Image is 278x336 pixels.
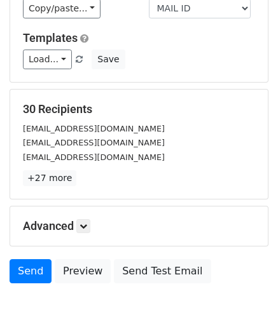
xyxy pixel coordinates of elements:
[23,31,78,44] a: Templates
[23,138,165,147] small: [EMAIL_ADDRESS][DOMAIN_NAME]
[55,259,111,283] a: Preview
[23,124,165,133] small: [EMAIL_ADDRESS][DOMAIN_NAME]
[114,259,211,283] a: Send Test Email
[10,259,52,283] a: Send
[23,152,165,162] small: [EMAIL_ADDRESS][DOMAIN_NAME]
[23,50,72,69] a: Load...
[23,102,255,116] h5: 30 Recipients
[92,50,125,69] button: Save
[23,170,76,186] a: +27 more
[214,275,278,336] iframe: Chat Widget
[23,219,255,233] h5: Advanced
